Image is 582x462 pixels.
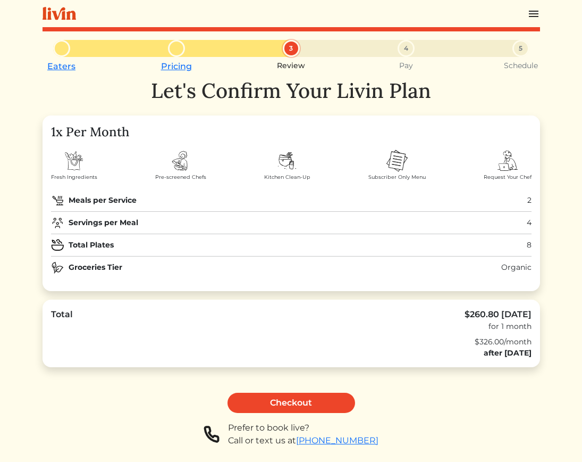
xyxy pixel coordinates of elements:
h4: 1x Per Month [51,124,532,139]
span: Request Your Chef [484,174,532,181]
strong: after [DATE] [484,348,532,358]
div: $326.00/month [51,336,532,348]
div: Call or text us at [228,434,378,447]
strong: Groceries Tier [69,262,122,273]
img: users-group-f3c9345611b1a2b1092ab9a4f439ac097d827a523e23c74d1db29542e094688d.svg [51,216,64,229]
div: Organic [501,262,532,273]
a: Pricing [161,61,192,71]
img: natural-food-24e544fcef0d753ee7478663568a396ddfcde3812772f870894636ce272f7b23.svg [51,261,64,274]
div: $260.80 [DATE] [465,308,532,321]
small: Review [277,61,305,70]
div: 8 [527,240,532,251]
img: dishes-d6934137296c20fa1fbd2b863cbcc29b0ee9867785c1462d0468fec09d0b8e2d.svg [274,148,300,174]
a: [PHONE_NUMBER] [296,435,378,445]
span: Subscriber Only Menu [368,174,426,181]
img: order-chef-services-326f08f44a6aa5e3920b69c4f720486849f38608855716721851c101076d58f1.svg [495,148,520,174]
img: menu_hamburger-cb6d353cf0ecd9f46ceae1c99ecbeb4a00e71ca567a856bd81f57e9d8c17bb26.svg [527,7,540,20]
img: menu-2f35c4f96a4585effa3d08e608743c4cf839ddca9e71355e0d64a4205c697bf4.svg [384,148,410,174]
h1: Let's Confirm Your Livin Plan [43,78,540,103]
a: Eaters [47,61,75,71]
strong: Servings per Meal [69,217,138,228]
small: Pay [399,61,413,70]
img: pan-03-22b2d27afe76b5b8ac93af3fa79042a073eb7c635289ef4c7fe901eadbf07da4.svg [51,194,64,207]
span: Fresh Ingredients [51,174,97,181]
div: 2 [527,195,532,206]
strong: Meals per Service [69,195,137,206]
div: 4 [527,217,532,228]
img: phone-a8f1853615f4955a6c6381654e1c0f7430ed919b147d78756318837811cda3a7.svg [204,422,220,447]
span: 3 [289,44,293,53]
span: 4 [404,44,408,53]
div: for 1 month [465,321,532,332]
img: shopping-bag-3fe9fdf43c70cd0f07ddb1d918fa50fd9965662e60047f57cd2cdb62210a911f.svg [61,148,87,174]
small: Schedule [504,61,538,70]
span: 5 [519,44,522,53]
div: Prefer to book live? [228,422,378,434]
a: Checkout [227,393,355,413]
span: Kitchen Clean-Up [264,174,310,181]
span: Pre-screened Chefs [155,174,206,181]
img: plate_medium_icon-e045dfd5cac101296ac37c6c512ae1b2bf7298469c6406fb320d813940e28050.svg [51,238,64,252]
img: chef-badb71c08a8f5ffc52cdcf2d2ad30fe731140de9f2fb1f8ce126cf7b01e74f51.svg [168,148,193,174]
img: livin-logo-a0d97d1a881af30f6274990eb6222085a2533c92bbd1e4f22c21b4f0d0e3210c.svg [43,7,76,20]
strong: Total Plates [69,240,114,251]
div: Total [51,308,73,332]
